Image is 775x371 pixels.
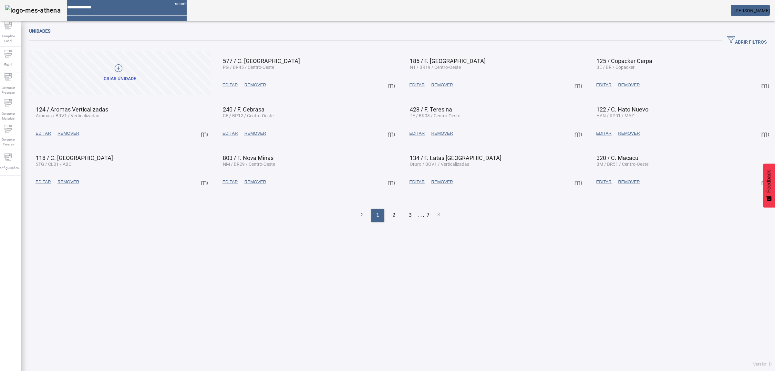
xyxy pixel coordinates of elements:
[36,179,51,185] span: EDITAR
[428,128,456,139] button: REMOVER
[57,130,79,137] span: REMOVER
[223,65,274,70] span: PG / BR45 / Centro-Oeste
[241,79,269,91] button: REMOVER
[406,79,428,91] button: EDITAR
[386,79,397,91] button: Mais
[406,176,428,188] button: EDITAR
[596,113,634,118] span: HAN / RP01 / MAZ
[618,130,640,137] span: REMOVER
[596,130,612,137] span: EDITAR
[727,36,767,46] span: ABRIR FILTROS
[410,58,486,64] span: 185 / F. [GEOGRAPHIC_DATA]
[223,162,275,167] span: NM / BR29 / Centro-Oeste
[410,113,460,118] span: TE / BR08 / Centro-Oeste
[410,154,501,161] span: 134 / F. Latas [GEOGRAPHIC_DATA]
[219,79,241,91] button: EDITAR
[572,176,584,188] button: Mais
[596,65,635,70] span: BE / BR / Copacker
[386,128,397,139] button: Mais
[199,128,210,139] button: Mais
[223,154,274,161] span: 803 / F. Nova Minas
[54,176,82,188] button: REMOVER
[5,5,61,16] img: logo-mes-athena
[104,76,136,82] div: Criar unidade
[593,79,615,91] button: EDITAR
[596,106,648,113] span: 122 / C. Hato Nuevo
[219,176,241,188] button: EDITAR
[32,176,54,188] button: EDITAR
[426,209,429,222] li: 7
[615,79,643,91] button: REMOVER
[244,130,266,137] span: REMOVER
[615,176,643,188] button: REMOVER
[199,176,210,188] button: Mais
[241,176,269,188] button: REMOVER
[223,106,264,113] span: 240 / F. Cebrasa
[409,82,425,88] span: EDITAR
[431,130,453,137] span: REMOVER
[753,362,772,366] span: Versão: ()
[54,128,82,139] button: REMOVER
[386,176,397,188] button: Mais
[596,58,652,64] span: 125 / Copacker Cerpa
[596,154,638,161] span: 320 / C. Macacu
[428,79,456,91] button: REMOVER
[593,176,615,188] button: EDITAR
[418,209,425,222] li: ...
[219,128,241,139] button: EDITAR
[759,176,771,188] button: Mais
[241,128,269,139] button: REMOVER
[2,60,14,69] span: Fabril
[222,130,238,137] span: EDITAR
[392,211,396,219] span: 2
[596,162,648,167] span: BM / BR51 / Centro-Oeste
[431,82,453,88] span: REMOVER
[410,65,461,70] span: N1 / BR19 / Centro-Oeste
[409,130,425,137] span: EDITAR
[618,179,640,185] span: REMOVER
[410,162,469,167] span: Oruro / BOV1 / Verticalizadas
[431,179,453,185] span: REMOVER
[572,79,584,91] button: Mais
[410,106,452,113] span: 428 / F. Teresina
[244,179,266,185] span: REMOVER
[244,82,266,88] span: REMOVER
[618,82,640,88] span: REMOVER
[57,179,79,185] span: REMOVER
[759,79,771,91] button: Mais
[593,128,615,139] button: EDITAR
[408,211,412,219] span: 3
[36,130,51,137] span: EDITAR
[596,179,612,185] span: EDITAR
[29,28,50,34] span: Unidades
[222,179,238,185] span: EDITAR
[763,164,775,207] button: Feedback - Mostrar pesquisa
[596,82,612,88] span: EDITAR
[572,128,584,139] button: Mais
[223,113,274,118] span: CE / BR12 / Centro-Oeste
[222,82,238,88] span: EDITAR
[734,8,770,13] span: [PERSON_NAME]
[36,154,113,161] span: 118 / C. [GEOGRAPHIC_DATA]
[29,51,211,95] button: Criar unidade
[223,58,300,64] span: 577 / C. [GEOGRAPHIC_DATA]
[36,106,108,113] span: 124 / Aromas Verticalizadas
[406,128,428,139] button: EDITAR
[32,128,54,139] button: EDITAR
[36,113,99,118] span: Aromas / BRV1 / Verticalizadas
[722,35,772,47] button: ABRIR FILTROS
[615,128,643,139] button: REMOVER
[409,179,425,185] span: EDITAR
[428,176,456,188] button: REMOVER
[766,170,772,193] span: Feedback
[36,162,71,167] span: STG / CL01 / ABC
[759,128,771,139] button: Mais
